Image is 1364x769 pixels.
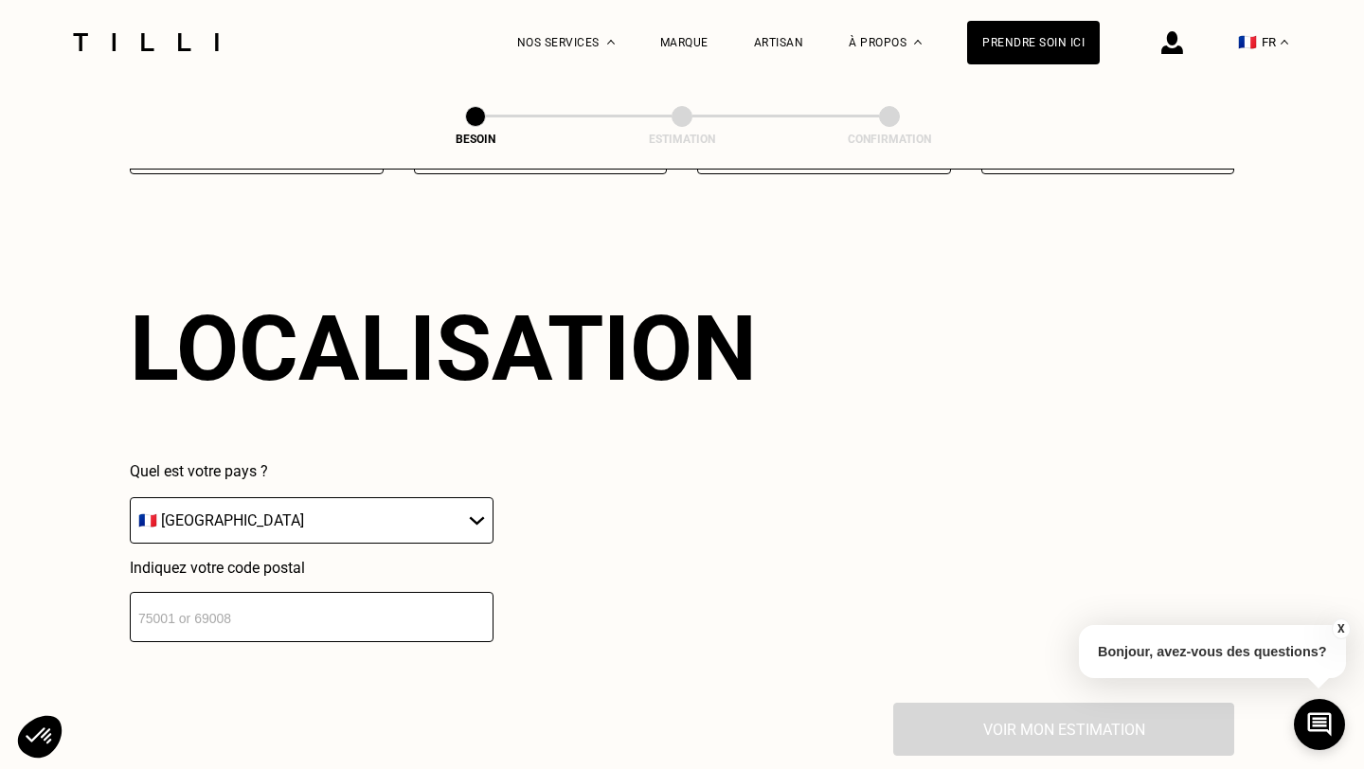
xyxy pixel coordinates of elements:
div: Estimation [587,133,777,146]
img: Logo du service de couturière Tilli [66,33,225,51]
div: Localisation [130,295,757,402]
a: Prendre soin ici [967,21,1100,64]
img: menu déroulant [1281,40,1288,45]
img: Menu déroulant [607,40,615,45]
input: 75001 or 69008 [130,592,494,642]
div: Besoin [381,133,570,146]
p: Bonjour, avez-vous des questions? [1079,625,1346,678]
div: Confirmation [795,133,984,146]
button: X [1331,618,1350,639]
a: Marque [660,36,709,49]
p: Indiquez votre code postal [130,559,494,577]
a: Artisan [754,36,804,49]
img: Menu déroulant à propos [914,40,922,45]
img: icône connexion [1161,31,1183,54]
p: Quel est votre pays ? [130,462,494,480]
span: 🇫🇷 [1238,33,1257,51]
